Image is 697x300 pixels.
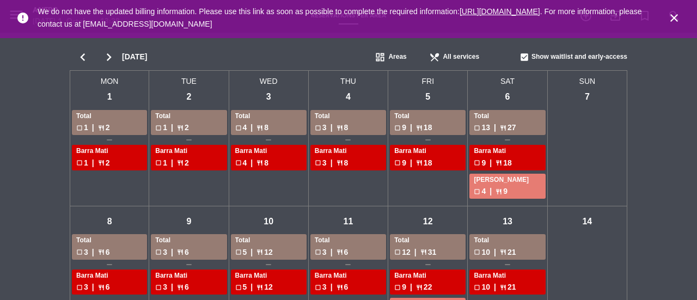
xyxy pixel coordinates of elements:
[494,246,496,259] span: |
[235,111,302,122] div: Total
[474,157,541,169] div: 9 18
[38,7,641,28] span: We do not have the updated billing information. Please use this link as soon as possible to compl...
[474,175,541,186] div: [PERSON_NAME]
[155,284,162,291] span: check_box_outline_blank
[394,146,461,157] div: Barra Mati
[331,157,333,169] span: |
[315,246,382,259] div: 3 6
[155,235,222,246] div: Total
[179,212,198,231] div: 9
[171,246,173,259] span: |
[76,125,83,131] span: check_box_outline_blank
[394,157,461,169] div: 9 18
[420,249,427,255] span: restaurant
[668,11,681,25] i: close
[38,7,641,28] a: . For more information, please contact us at [EMAIL_ADDRESS][DOMAIN_NAME]
[155,125,162,131] span: check_box_outline_blank
[394,271,461,281] div: Barra Mati
[177,249,184,255] span: restaurant
[331,246,333,259] span: |
[474,121,541,134] div: 13 27
[410,281,412,293] span: |
[474,284,480,291] span: check_box_outline_blank
[76,111,143,122] div: Total
[414,246,417,259] span: |
[315,121,382,134] div: 3 8
[339,212,358,231] div: 11
[98,249,105,255] span: restaurant
[429,52,440,63] span: restaurant_menu
[76,246,143,259] div: 3 6
[474,281,541,293] div: 10 21
[394,246,461,259] div: 12 31
[70,50,96,65] i: chevron_left
[235,121,302,134] div: 4 8
[315,281,382,293] div: 3 6
[92,246,94,259] span: |
[235,157,302,169] div: 4 8
[259,212,278,231] div: 10
[100,88,119,107] div: 1
[177,284,184,291] span: restaurant
[494,121,496,134] span: |
[76,157,143,169] div: 1 2
[331,281,333,293] span: |
[519,46,627,68] div: Show waitlist and early-access
[250,157,253,169] span: |
[418,88,437,107] div: 5
[250,281,253,293] span: |
[92,157,94,169] span: |
[394,111,461,122] div: Total
[155,160,162,166] span: check_box_outline_blank
[498,212,517,231] div: 13
[155,157,222,169] div: 1 2
[92,121,94,134] span: |
[76,146,143,157] div: Barra Mati
[98,125,105,131] span: restaurant
[337,284,343,291] span: restaurant
[250,121,253,134] span: |
[474,246,541,259] div: 10 21
[235,146,302,157] div: Barra Mati
[177,125,184,131] span: restaurant
[96,50,122,65] i: chevron_right
[177,160,184,166] span: restaurant
[500,125,506,131] span: restaurant
[443,52,479,63] span: All services
[388,52,406,63] span: Areas
[250,246,253,259] span: |
[578,88,597,107] div: 7
[315,146,382,157] div: Barra Mati
[76,281,143,293] div: 3 6
[474,249,480,255] span: check_box_outline_blank
[418,212,437,231] div: 12
[474,235,541,246] div: Total
[98,284,105,291] span: restaurant
[548,71,627,88] span: SUN
[315,125,321,131] span: check_box_outline_blank
[235,281,302,293] div: 5 12
[500,249,506,255] span: restaurant
[331,121,333,134] span: |
[256,160,263,166] span: restaurant
[460,7,540,16] a: [URL][DOMAIN_NAME]
[155,271,222,281] div: Barra Mati
[171,281,173,293] span: |
[155,246,222,259] div: 3 6
[474,146,541,157] div: Barra Mati
[98,160,105,166] span: restaurant
[375,52,386,63] span: dashboard
[76,235,143,246] div: Total
[235,271,302,281] div: Barra Mati
[259,88,278,107] div: 3
[578,212,597,231] div: 14
[474,160,480,166] span: check_box_outline_blank
[410,121,412,134] span: |
[315,111,382,122] div: Total
[315,160,321,166] span: check_box_outline_blank
[100,212,119,231] div: 8
[70,71,149,88] span: MON
[256,125,263,131] span: restaurant
[474,111,541,122] div: Total
[394,160,401,166] span: check_box_outline_blank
